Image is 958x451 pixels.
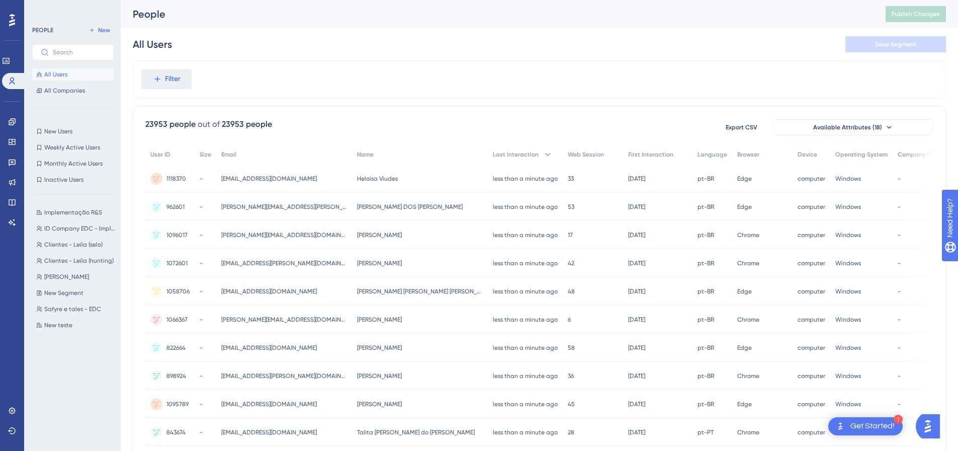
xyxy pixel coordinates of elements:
[32,174,114,186] button: Inactive Users
[568,372,574,380] span: 36
[493,344,558,351] time: less than a minute ago
[828,417,903,435] div: Open Get Started! checklist, remaining modules: 1
[568,287,575,295] span: 48
[166,400,189,408] span: 1095789
[166,259,188,267] span: 1072601
[835,344,861,352] span: Windows
[737,231,759,239] span: Chrome
[835,175,861,183] span: Windows
[24,3,63,15] span: Need Help?
[44,289,83,297] span: New Segment
[221,287,317,295] span: [EMAIL_ADDRESS][DOMAIN_NAME]
[357,428,475,436] span: Talita [PERSON_NAME] do [PERSON_NAME]
[32,239,120,251] button: Clientes - Leila (selo)
[628,260,645,267] time: [DATE]
[200,344,203,352] span: -
[798,344,825,352] span: computer
[44,224,116,233] span: ID Company EDC - Implementação
[898,259,901,267] span: -
[221,316,347,324] span: [PERSON_NAME][EMAIL_ADDRESS][DOMAIN_NAME]
[357,316,402,324] span: [PERSON_NAME]
[737,344,752,352] span: Edge
[698,151,727,159] span: Language
[798,372,825,380] span: computer
[221,231,347,239] span: [PERSON_NAME][EMAIL_ADDRESS][DOMAIN_NAME]
[845,36,946,52] button: Save Segment
[493,175,558,182] time: less than a minute ago
[200,203,203,211] span: -
[850,421,895,432] div: Get Started!
[32,271,120,283] button: [PERSON_NAME]
[698,175,714,183] span: pt-BR
[32,85,114,97] button: All Companies
[44,143,100,152] span: Weekly Active Users
[44,241,103,249] span: Clientes - Leila (selo)
[493,260,558,267] time: less than a minute ago
[44,87,85,95] span: All Companies
[698,316,714,324] span: pt-BR
[200,287,203,295] span: -
[772,119,933,135] button: Available Attributes (18)
[221,372,347,380] span: [EMAIL_ADDRESS][PERSON_NAME][DOMAIN_NAME]
[737,203,752,211] span: Edge
[357,400,402,408] span: [PERSON_NAME]
[898,316,901,324] span: -
[698,231,714,239] span: pt-BR
[141,69,192,89] button: Filter
[98,26,110,34] span: New
[568,344,575,352] span: 58
[835,372,861,380] span: Windows
[44,273,89,281] span: [PERSON_NAME]
[798,316,825,324] span: computer
[85,24,114,36] button: New
[357,175,398,183] span: Heloisa Viudes
[628,316,645,323] time: [DATE]
[568,316,571,324] span: 6
[44,160,103,168] span: Monthly Active Users
[726,123,757,131] span: Export CSV
[698,372,714,380] span: pt-BR
[221,344,317,352] span: [EMAIL_ADDRESS][DOMAIN_NAME]
[221,203,347,211] span: [PERSON_NAME][EMAIL_ADDRESS][PERSON_NAME][DOMAIN_NAME]
[44,70,67,79] span: All Users
[737,428,759,436] span: Chrome
[628,288,645,295] time: [DATE]
[32,319,120,331] button: New teste
[357,203,463,211] span: [PERSON_NAME] DOS [PERSON_NAME]
[798,259,825,267] span: computer
[44,321,72,329] span: New teste
[44,127,72,135] span: New Users
[493,288,558,295] time: less than a minute ago
[166,316,188,324] span: 1066367
[166,344,186,352] span: 822664
[221,151,236,159] span: Email
[898,287,901,295] span: -
[221,259,347,267] span: [EMAIL_ADDRESS][PERSON_NAME][DOMAIN_NAME]
[898,231,901,239] span: -
[898,372,901,380] span: -
[133,37,172,51] div: All Users
[166,428,186,436] span: 843674
[44,257,114,265] span: Clientes - Leila (hunting)
[698,428,714,436] span: pt-PT
[198,118,220,130] div: out of
[835,316,861,324] span: Windows
[32,222,120,235] button: ID Company EDC - Implementação
[737,372,759,380] span: Chrome
[32,206,120,218] button: Implementação R&S
[200,151,211,159] span: Size
[53,49,105,56] input: Search
[166,231,188,239] span: 1096017
[44,305,101,313] span: Safyre e tales - EDC
[628,344,645,351] time: [DATE]
[798,151,817,159] span: Device
[357,344,402,352] span: [PERSON_NAME]
[737,287,752,295] span: Edge
[32,68,114,81] button: All Users
[698,287,714,295] span: pt-BR
[200,400,203,408] span: -
[493,372,558,380] time: less than a minute ago
[166,175,186,183] span: 1118370
[886,6,946,22] button: Publish Changes
[568,203,574,211] span: 53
